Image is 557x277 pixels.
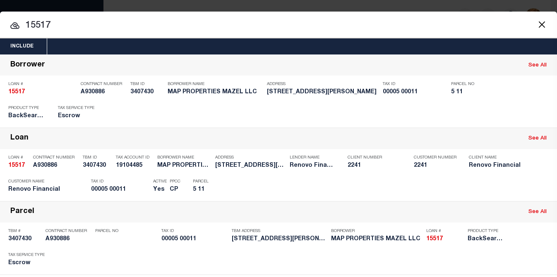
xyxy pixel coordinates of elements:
[468,236,505,243] h5: BackSearch,Escrow
[130,89,163,96] h5: 3407430
[10,207,34,217] div: Parcel
[348,162,401,169] h5: 2241
[469,155,539,160] p: Client Name
[528,63,547,68] a: See All
[193,186,230,193] h5: 5 11
[170,186,180,193] h5: CP
[528,209,547,215] a: See All
[157,155,211,160] p: Borrower Name
[8,155,29,160] p: Loan #
[348,155,401,160] p: Client Number
[83,162,112,169] h5: 3407430
[267,89,379,96] h5: 25 Lee Street Woodstown, NJ 08098
[8,179,79,184] p: Customer Name
[8,89,25,95] strong: 15517
[168,82,263,87] p: Borrower Name
[153,186,166,193] h5: Yes
[91,179,149,184] p: Tax ID
[8,253,46,258] p: Tax Service Type
[331,229,422,234] p: Borrower
[46,236,91,243] h5: A930886
[8,162,29,169] h5: 15517
[536,19,547,30] button: Close
[267,82,379,87] p: Address
[426,229,463,234] p: Loan #
[451,89,521,96] h5: 5 11
[8,163,25,168] strong: 15517
[83,155,112,160] p: TBM ID
[8,236,41,243] h5: 3407430
[10,134,29,143] div: Loan
[33,155,79,160] p: Contract Number
[116,155,153,160] p: Tax Account ID
[116,162,153,169] h5: 19104485
[469,162,539,169] h5: Renovo Financial
[95,229,157,234] p: Parcel No
[232,236,327,243] h5: 25 Lee Street Woodstown, NJ 08098
[8,260,46,267] h5: Escrow
[426,236,463,243] h5: 15517
[153,179,167,184] p: Active
[157,162,211,169] h5: MAP PROPERTIES MAZEL LLC
[91,186,149,193] h5: 00005 00011
[414,162,455,169] h5: 2241
[161,229,228,234] p: Tax ID
[232,229,327,234] p: TBM Address
[81,82,126,87] p: Contract Number
[414,155,456,160] p: Customer Number
[46,229,91,234] p: Contract Number
[290,155,335,160] p: Lender Name
[10,61,45,70] div: Borrower
[331,236,422,243] h5: MAP PROPERTIES MAZEL LLC
[215,162,286,169] h5: 25 Lee Street Woodstown, NJ 08098
[8,113,46,120] h5: BackSearch,Escrow
[215,155,286,160] p: Address
[170,179,180,184] p: PPCC
[8,82,77,87] p: Loan #
[58,113,99,120] h5: Escrow
[426,236,443,242] strong: 15517
[8,186,79,193] h5: Renovo Financial
[130,82,163,87] p: TBM ID
[451,82,521,87] p: Parcel No
[8,229,41,234] p: TBM #
[383,82,447,87] p: Tax ID
[383,89,447,96] h5: 00005 00011
[168,89,263,96] h5: MAP PROPERTIES MAZEL LLC
[468,229,505,234] p: Product Type
[33,162,79,169] h5: A930886
[8,89,77,96] h5: 15517
[8,106,46,111] p: Product Type
[290,162,335,169] h5: Renovo Financial
[528,136,547,141] a: See All
[161,236,228,243] h5: 00005 00011
[81,89,126,96] h5: A930886
[193,179,230,184] p: Parcel
[58,106,99,111] p: Tax Service Type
